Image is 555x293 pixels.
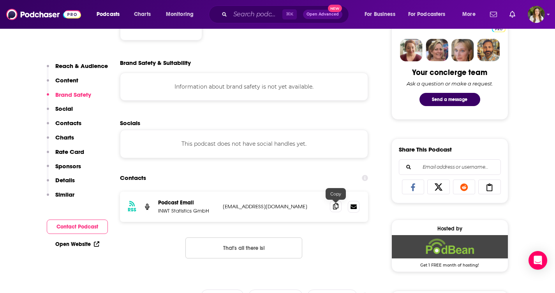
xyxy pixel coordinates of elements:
button: open menu [160,8,204,21]
p: Charts [55,134,74,141]
div: Your concierge team [412,68,487,77]
a: Share on Facebook [402,180,425,194]
div: Search podcasts, credits, & more... [216,5,356,23]
h2: Socials [120,119,368,127]
button: Details [47,176,75,191]
a: Podbean Deal: Get 1 FREE month of hosting! [392,235,508,267]
a: Show notifications dropdown [506,8,518,21]
div: This podcast does not have social handles yet. [120,130,368,158]
button: open menu [359,8,405,21]
p: Reach & Audience [55,62,108,70]
span: Podcasts [97,9,120,20]
a: Copy Link [478,180,501,194]
button: Show profile menu [528,6,545,23]
img: User Profile [528,6,545,23]
img: Barbara Profile [426,39,448,61]
a: Share on Reddit [453,180,476,194]
div: Ask a question or make a request. [407,80,493,87]
button: Social [47,105,73,119]
h2: Brand Safety & Suitability [120,59,191,66]
button: Content [47,77,78,91]
button: Nothing here. [185,237,302,258]
div: Open Intercom Messenger [529,251,547,270]
input: Email address or username... [405,160,494,174]
span: More [462,9,476,20]
h3: Share This Podcast [399,146,452,153]
p: Sponsors [55,162,81,170]
img: Podchaser Pro [492,26,506,32]
span: For Business [365,9,395,20]
input: Search podcasts, credits, & more... [230,8,282,21]
button: Open AdvancedNew [303,10,342,19]
span: Get 1 FREE month of hosting! [392,258,508,268]
button: Send a message [419,93,480,106]
p: Details [55,176,75,184]
a: Show notifications dropdown [487,8,500,21]
p: Content [55,77,78,84]
img: Jules Profile [451,39,474,61]
div: Information about brand safety is not yet available. [120,73,368,101]
span: ⌘ K [282,9,297,19]
div: Search followers [399,159,501,175]
p: [EMAIL_ADDRESS][DOMAIN_NAME] [223,203,324,210]
button: open menu [91,8,130,21]
span: Logged in as lizchapa [528,6,545,23]
img: Podbean Deal: Get 1 FREE month of hosting! [392,235,508,258]
span: Charts [134,9,151,20]
p: Brand Safety [55,91,91,98]
button: Rate Card [47,148,84,162]
button: Brand Safety [47,91,91,105]
img: Podchaser - Follow, Share and Rate Podcasts [6,7,81,22]
button: Reach & Audience [47,62,108,77]
button: Similar [47,191,74,205]
div: Copy [326,188,346,200]
button: Contact Podcast [47,220,108,234]
button: Charts [47,134,74,148]
span: Open Advanced [307,12,339,16]
a: Open Website [55,241,99,248]
img: Jon Profile [477,39,500,61]
button: Contacts [47,119,81,134]
span: New [328,5,342,12]
button: open menu [403,8,457,21]
span: Monitoring [166,9,194,20]
button: Sponsors [47,162,81,177]
a: Charts [129,8,155,21]
p: Podcast Email [158,199,217,206]
h2: Contacts [120,171,146,185]
button: open menu [457,8,485,21]
p: Similar [55,191,74,198]
h3: RSS [128,207,136,213]
p: Social [55,105,73,112]
span: For Podcasters [408,9,446,20]
a: Share on X/Twitter [427,180,450,194]
p: Contacts [55,119,81,127]
p: INWT Statistics GmbH [158,208,217,214]
div: Hosted by [392,225,508,232]
p: Rate Card [55,148,84,155]
img: Sydney Profile [400,39,423,61]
